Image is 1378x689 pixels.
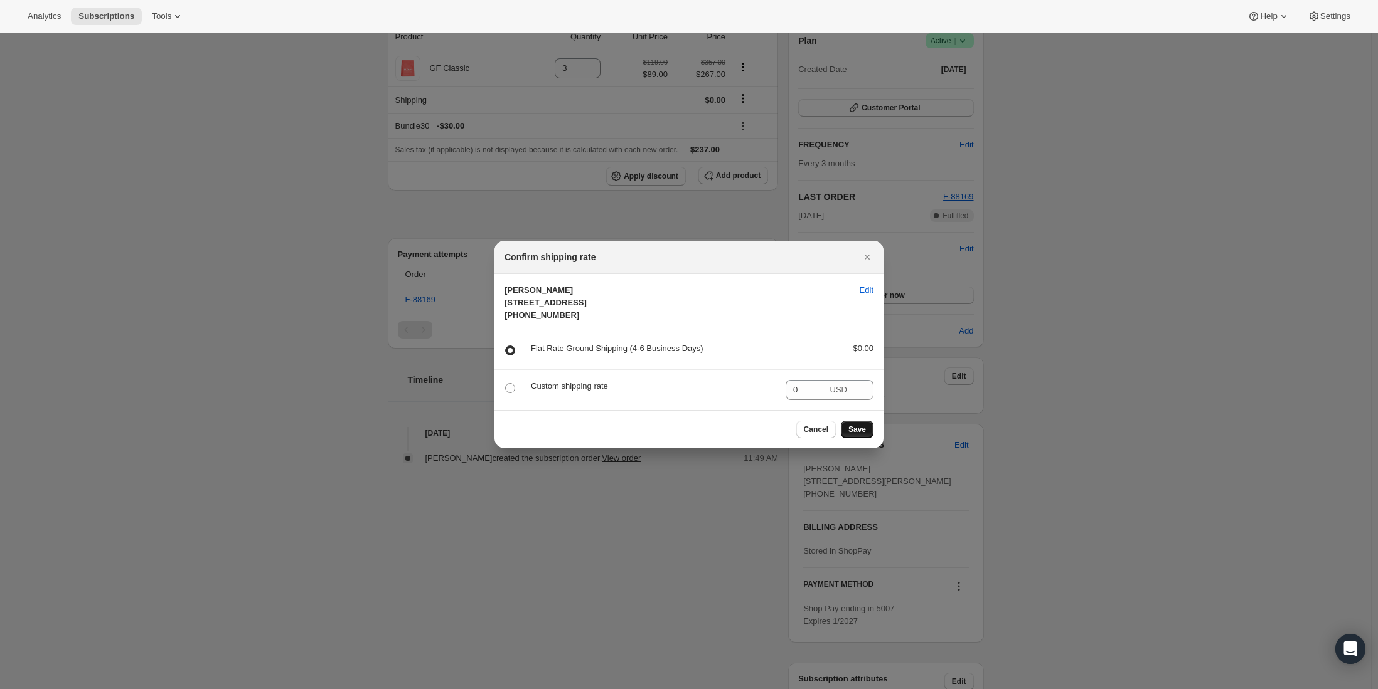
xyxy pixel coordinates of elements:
[1240,8,1297,25] button: Help
[71,8,142,25] button: Subscriptions
[858,248,876,266] button: Close
[20,8,68,25] button: Analytics
[531,380,776,392] p: Custom shipping rate
[852,280,881,300] button: Edit
[860,284,873,297] span: Edit
[144,8,191,25] button: Tools
[505,285,587,320] span: [PERSON_NAME] [STREET_ADDRESS] [PHONE_NUMBER]
[796,421,836,438] button: Cancel
[152,11,171,21] span: Tools
[1300,8,1358,25] button: Settings
[804,424,828,434] span: Cancel
[853,344,873,353] span: $0.00
[1335,634,1365,664] div: Open Intercom Messenger
[848,424,866,434] span: Save
[841,421,873,438] button: Save
[830,385,847,394] span: USD
[1260,11,1277,21] span: Help
[78,11,134,21] span: Subscriptions
[28,11,61,21] span: Analytics
[1320,11,1350,21] span: Settings
[531,342,833,355] p: Flat Rate Ground Shipping (4-6 Business Days)
[505,251,596,263] h2: Confirm shipping rate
